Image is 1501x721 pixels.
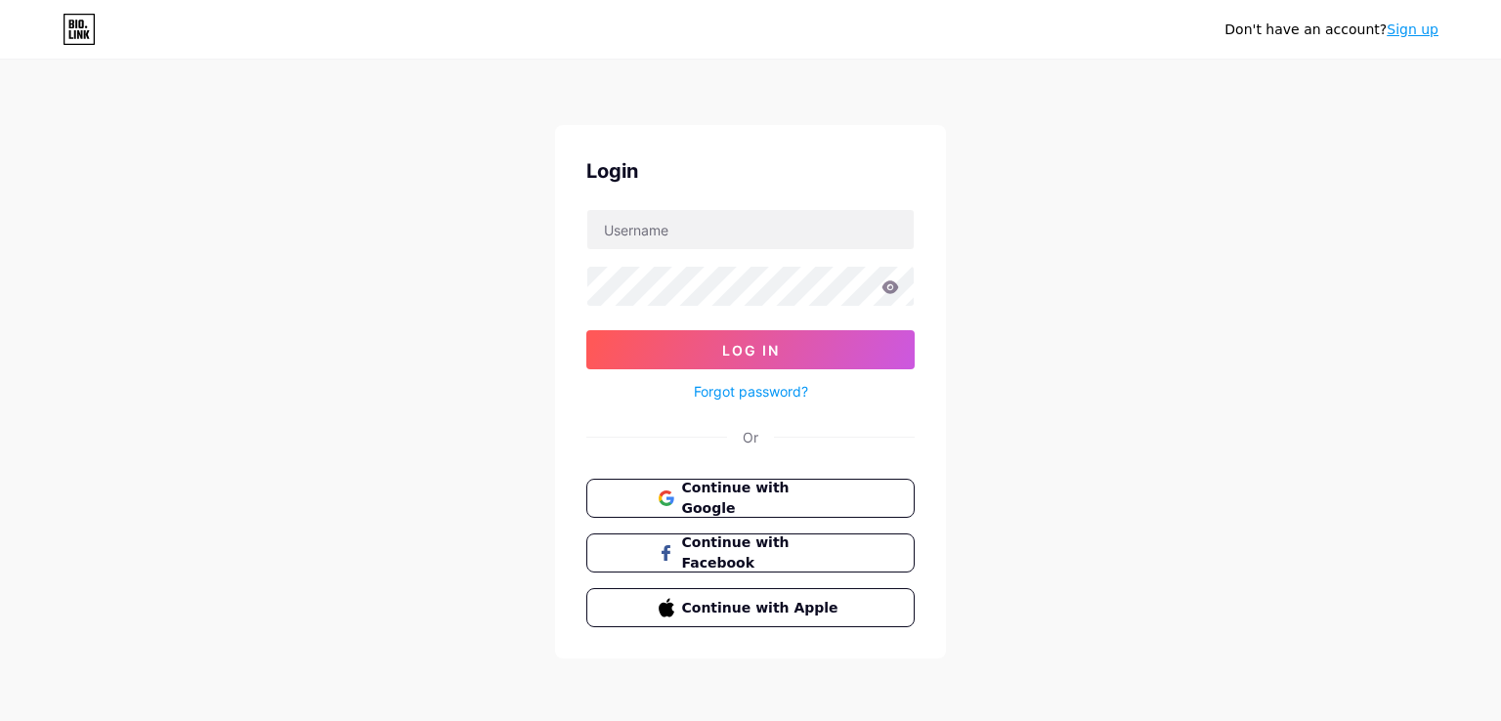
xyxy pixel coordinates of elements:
[682,532,843,573] span: Continue with Facebook
[586,588,915,627] button: Continue with Apple
[586,533,915,573] button: Continue with Facebook
[1224,20,1438,40] div: Don't have an account?
[743,427,758,447] div: Or
[682,478,843,519] span: Continue with Google
[1387,21,1438,37] a: Sign up
[587,210,914,249] input: Username
[586,156,915,186] div: Login
[682,598,843,618] span: Continue with Apple
[694,381,808,402] a: Forgot password?
[586,330,915,369] button: Log In
[586,479,915,518] button: Continue with Google
[722,342,780,359] span: Log In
